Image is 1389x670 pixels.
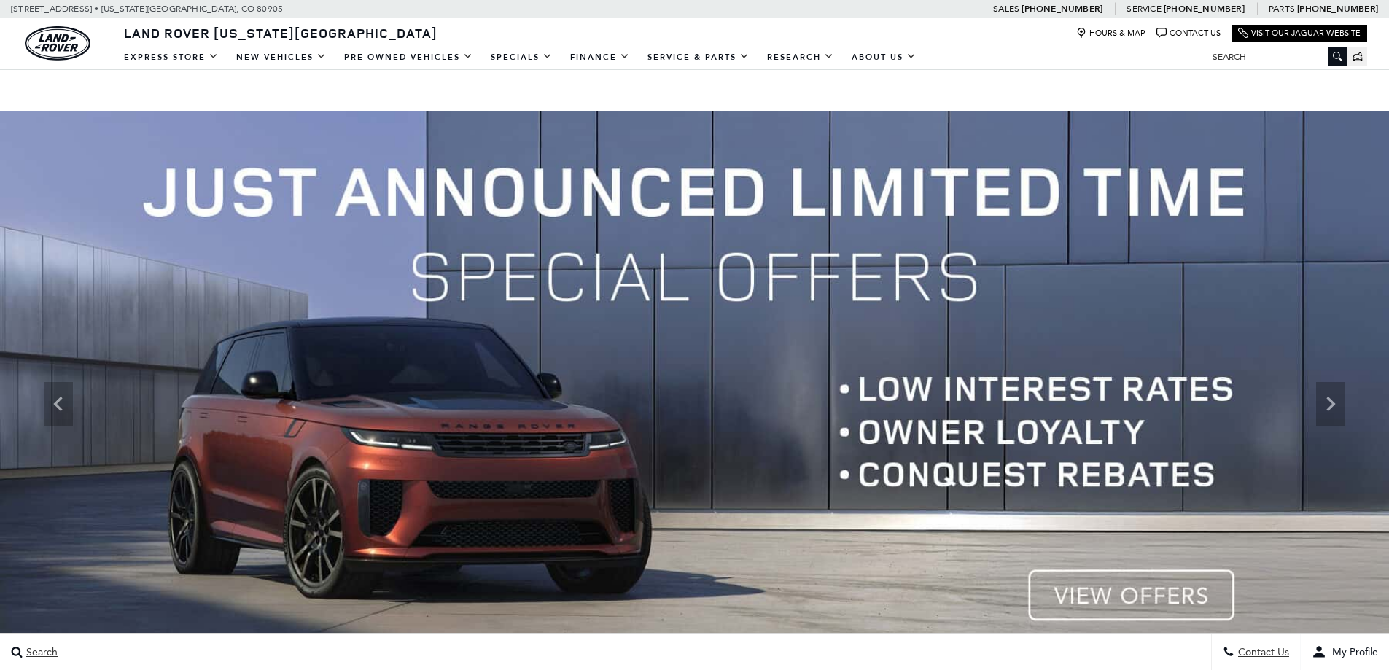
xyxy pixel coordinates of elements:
[1326,646,1378,658] span: My Profile
[639,44,758,70] a: Service & Parts
[335,44,482,70] a: Pre-Owned Vehicles
[25,26,90,61] img: Land Rover
[482,44,561,70] a: Specials
[1127,4,1161,14] span: Service
[758,44,843,70] a: Research
[25,26,90,61] a: land-rover
[1076,28,1145,39] a: Hours & Map
[124,24,437,42] span: Land Rover [US_STATE][GEOGRAPHIC_DATA]
[115,44,227,70] a: EXPRESS STORE
[1301,634,1389,670] button: user-profile-menu
[1238,28,1361,39] a: Visit Our Jaguar Website
[23,646,58,658] span: Search
[561,44,639,70] a: Finance
[843,44,925,70] a: About Us
[1156,28,1221,39] a: Contact Us
[1234,646,1289,658] span: Contact Us
[993,4,1019,14] span: Sales
[1269,4,1295,14] span: Parts
[115,24,446,42] a: Land Rover [US_STATE][GEOGRAPHIC_DATA]
[1202,48,1347,66] input: Search
[115,44,925,70] nav: Main Navigation
[1297,3,1378,15] a: [PHONE_NUMBER]
[1164,3,1245,15] a: [PHONE_NUMBER]
[11,4,283,14] a: [STREET_ADDRESS] • [US_STATE][GEOGRAPHIC_DATA], CO 80905
[227,44,335,70] a: New Vehicles
[1022,3,1102,15] a: [PHONE_NUMBER]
